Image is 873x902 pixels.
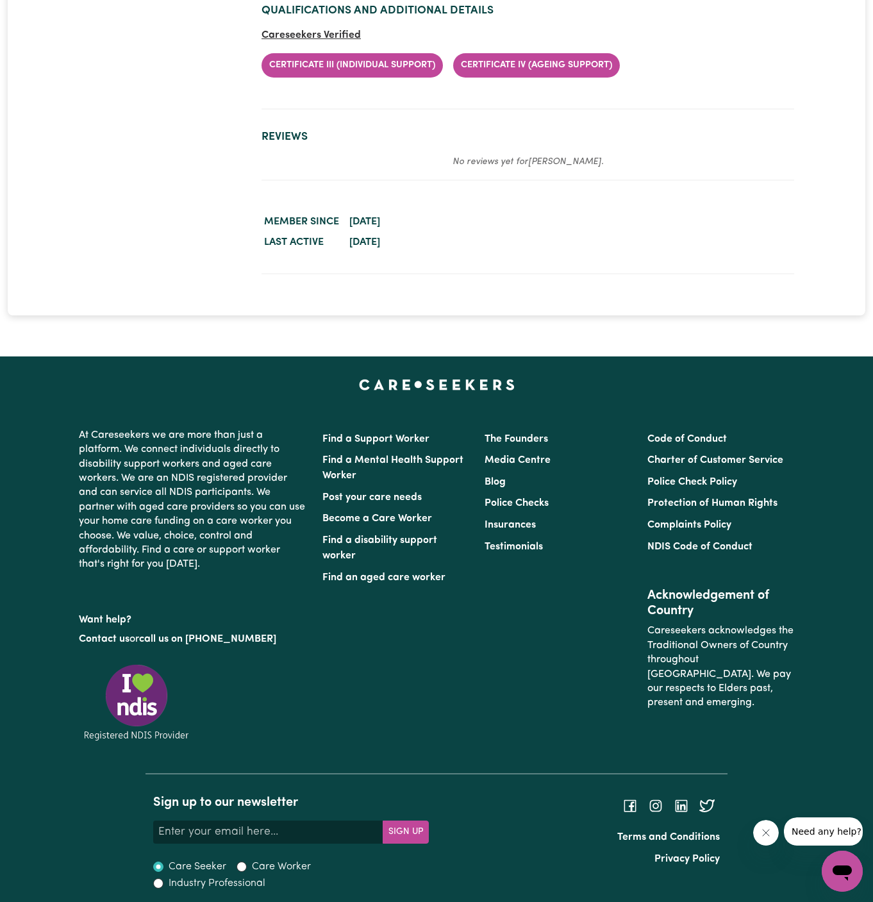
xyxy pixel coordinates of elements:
img: Registered NDIS provider [79,662,194,742]
a: Media Centre [485,455,551,465]
a: Blog [485,477,506,487]
input: Enter your email here... [153,821,383,844]
a: Find a disability support worker [322,535,437,561]
h2: Reviews [262,130,794,144]
h2: Qualifications and Additional Details [262,4,794,17]
a: Protection of Human Rights [647,498,777,508]
a: Find an aged care worker [322,572,445,583]
a: Find a Support Worker [322,434,429,444]
p: Want help? [79,608,307,627]
h2: Acknowledgement of Country [647,588,794,619]
a: NDIS Code of Conduct [647,542,752,552]
a: Follow Careseekers on Facebook [622,800,638,810]
a: Terms and Conditions [617,832,720,842]
a: Post your care needs [322,492,422,503]
a: Privacy Policy [654,854,720,864]
li: Certificate IV (Ageing Support) [453,53,620,78]
time: [DATE] [349,217,380,227]
dt: Member since [262,212,342,232]
a: Complaints Policy [647,520,731,530]
label: Care Worker [252,859,311,874]
a: Follow Careseekers on LinkedIn [674,800,689,810]
button: Subscribe [383,821,429,844]
p: At Careseekers we are more than just a platform. We connect individuals directly to disability su... [79,423,307,577]
time: [DATE] [349,237,380,247]
a: Become a Care Worker [322,514,432,524]
a: call us on [PHONE_NUMBER] [139,634,276,644]
a: Insurances [485,520,536,530]
iframe: Message from company [784,817,863,846]
iframe: Button to launch messaging window [822,851,863,892]
label: Care Seeker [169,859,226,874]
a: Testimonials [485,542,543,552]
a: Code of Conduct [647,434,727,444]
a: Find a Mental Health Support Worker [322,455,463,481]
dt: Last active [262,232,342,253]
em: No reviews yet for [PERSON_NAME] . [453,157,604,167]
a: Careseekers home page [359,380,515,390]
a: The Founders [485,434,548,444]
a: Police Check Policy [647,477,737,487]
p: or [79,627,307,651]
a: Follow Careseekers on Instagram [648,800,663,810]
a: Follow Careseekers on Twitter [699,800,715,810]
iframe: Close message [753,820,779,846]
p: Careseekers acknowledges the Traditional Owners of Country throughout [GEOGRAPHIC_DATA]. We pay o... [647,619,794,715]
h2: Sign up to our newsletter [153,795,429,810]
label: Industry Professional [169,876,265,891]
span: Careseekers Verified [262,30,361,40]
li: Certificate III (Individual Support) [262,53,443,78]
a: Police Checks [485,498,549,508]
a: Charter of Customer Service [647,455,783,465]
a: Contact us [79,634,129,644]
